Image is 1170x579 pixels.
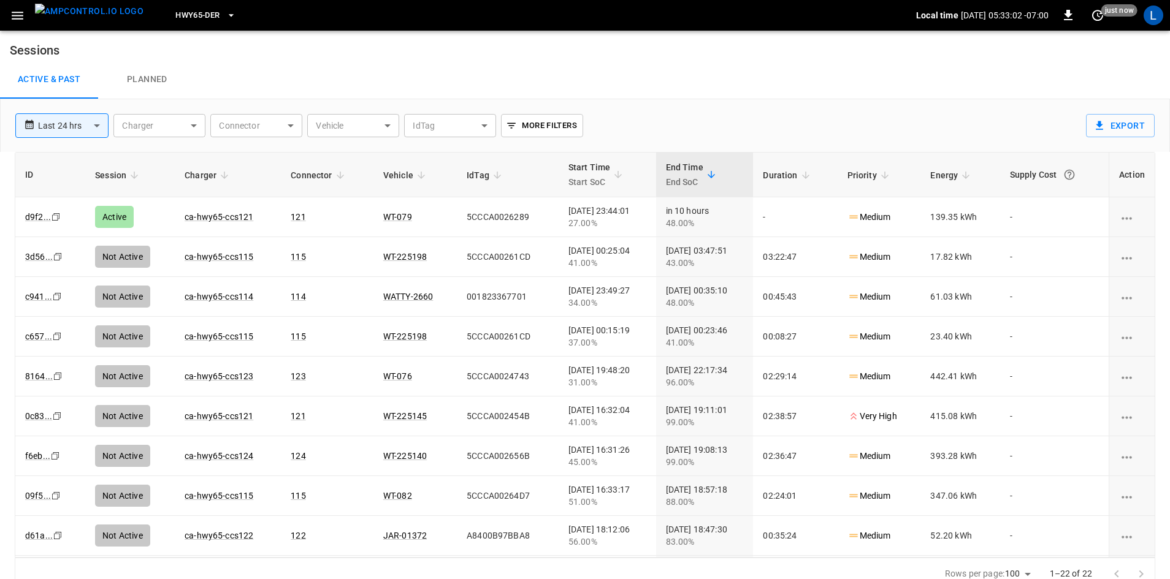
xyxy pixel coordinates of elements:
a: WT-079 [383,212,412,222]
a: c657... [25,331,52,341]
td: 17.82 kWh [920,237,1000,277]
button: The cost of your charging session based on your supply rates [1058,164,1080,186]
div: 41.00% [568,257,646,269]
td: 5CCCA002656B [457,436,559,476]
span: Start TimeStart SoC [568,160,627,189]
div: Not Active [95,405,150,427]
button: set refresh interval [1088,6,1107,25]
a: 115 [291,331,305,341]
a: 115 [291,491,305,501]
div: [DATE] 19:11:01 [666,404,744,428]
span: Connector [291,168,348,183]
span: just now [1101,4,1137,17]
a: ca-hwy65-ccs115 [185,491,253,501]
a: WT-076 [383,371,412,381]
td: - [1000,436,1109,476]
a: ca-hwy65-ccs115 [185,252,253,262]
div: copy [50,449,62,463]
p: Medium [847,251,891,263]
div: charging session options [1119,410,1145,422]
td: 61.03 kWh [920,277,1000,317]
div: [DATE] 22:17:34 [666,364,744,388]
div: End Time [666,160,703,189]
p: Very High [847,410,897,423]
td: 442.41 kWh [920,357,1000,396]
a: WT-082 [383,491,412,501]
a: 114 [291,292,305,301]
td: - [1000,277,1109,317]
div: 27.00% [568,217,646,229]
div: copy [50,210,63,224]
td: - [1000,396,1109,436]
a: WT-225140 [383,451,427,461]
div: [DATE] 00:35:10 [666,284,744,309]
div: [DATE] 19:48:20 [568,364,646,388]
td: 02:24:01 [753,476,837,516]
div: Not Active [95,325,150,347]
div: charging session options [1119,290,1145,303]
button: HWY65-DER [170,4,240,28]
div: [DATE] 03:47:51 [666,244,744,269]
div: 51.00% [568,496,646,508]
p: Local time [916,9,958,21]
a: ca-hwy65-ccs115 [185,331,253,341]
td: 23.40 kWh [920,317,1000,357]
div: [DATE] 00:25:04 [568,244,646,269]
button: More Filters [501,114,583,137]
div: 45.00% [568,456,646,468]
div: 37.00% [568,336,646,349]
td: 5CCCA00264D7 [457,476,559,516]
div: [DATE] 16:33:17 [568,483,646,508]
div: Start Time [568,160,611,189]
a: 123 [291,371,305,381]
td: 5CCCA00261CD [457,317,559,357]
div: copy [52,409,64,423]
a: 124 [291,451,305,461]
a: ca-hwy65-ccs122 [185,531,253,540]
td: 5CCCA00261CD [457,237,559,277]
div: [DATE] 19:08:13 [666,444,744,468]
a: 121 [291,212,305,222]
div: charging session options [1119,529,1145,542]
div: 96.00% [666,376,744,388]
div: Not Active [95,365,150,387]
p: Medium [847,450,891,463]
th: ID [15,153,85,197]
a: c941... [25,292,52,301]
div: in 10 hours [666,205,744,229]
div: Not Active [95,445,150,467]
td: 415.08 kWh [920,396,1000,436]
td: - [1000,317,1109,357]
div: Active [95,206,134,228]
a: 122 [291,531,305,540]
div: sessions table [15,152,1155,558]
div: 48.00% [666,297,744,309]
div: Supply Cost [1010,164,1099,186]
div: charging session options [1119,370,1145,382]
a: 121 [291,411,305,421]
p: Medium [847,370,891,383]
td: A8400B97BBA8 [457,516,559,556]
div: copy [50,489,63,502]
span: Duration [763,168,813,183]
div: charging session options [1119,490,1145,502]
a: WT-225198 [383,252,427,262]
div: Not Active [95,286,150,308]
td: 52.20 kWh [920,516,1000,556]
div: 83.00% [666,535,744,548]
td: 139.35 kWh [920,197,1000,237]
a: 09f5... [25,491,51,501]
div: charging session options [1119,450,1145,462]
th: Action [1109,153,1155,197]
p: End SoC [666,175,703,189]
a: 3d56... [25,252,53,262]
span: Session [95,168,142,183]
a: 0c83... [25,411,52,421]
span: End TimeEnd SoC [666,160,719,189]
a: f6eb... [25,451,50,461]
div: 48.00% [666,217,744,229]
a: JAR-01372 [383,531,427,540]
div: [DATE] 16:32:04 [568,404,646,428]
div: [DATE] 18:12:06 [568,523,646,548]
div: 99.00% [666,416,744,428]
